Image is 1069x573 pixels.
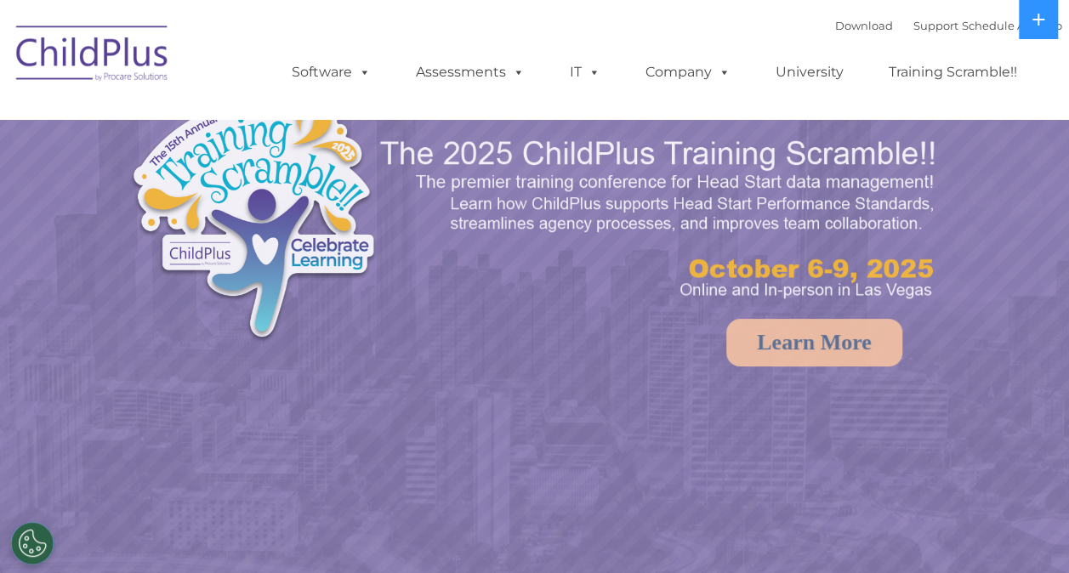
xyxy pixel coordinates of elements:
a: Software [275,55,388,89]
a: Assessments [399,55,542,89]
a: Learn More [726,319,902,366]
a: Training Scramble!! [872,55,1034,89]
a: IT [553,55,617,89]
a: Schedule A Demo [962,19,1062,32]
a: University [759,55,861,89]
a: Support [913,19,958,32]
a: Company [628,55,748,89]
button: Cookies Settings [11,522,54,564]
font: | [835,19,1062,32]
a: Download [835,19,893,32]
img: ChildPlus by Procare Solutions [8,14,178,99]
